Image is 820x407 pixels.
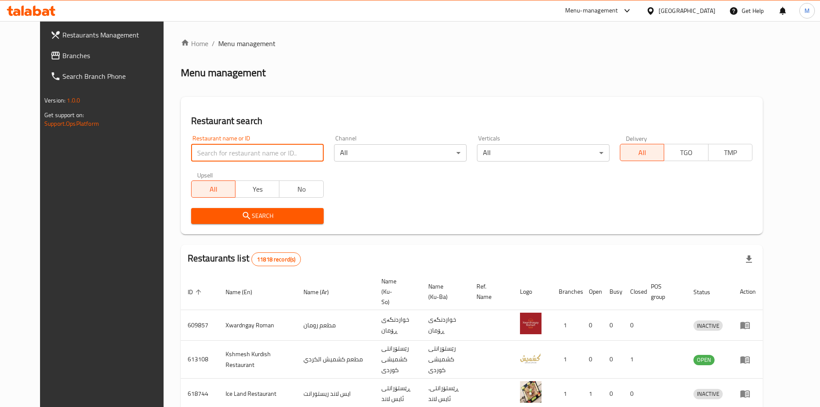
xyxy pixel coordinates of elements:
[67,95,80,106] span: 1.0.0
[712,146,749,159] span: TMP
[188,287,204,297] span: ID
[197,172,213,178] label: Upsell
[693,320,723,331] div: INACTIVE
[477,281,503,302] span: Ref. Name
[219,341,297,379] td: Kshmesh Kurdish Restaurant
[552,273,582,310] th: Branches
[740,354,756,365] div: Menu
[740,388,756,399] div: Menu
[693,321,723,331] span: INACTIVE
[279,180,323,198] button: No
[191,144,324,162] input: Search for restaurant name or ID..
[733,273,763,310] th: Action
[552,341,582,379] td: 1
[603,273,623,310] th: Busy
[212,38,215,49] li: /
[651,281,676,302] span: POS group
[297,341,374,379] td: مطعم كشميش الكردي
[582,341,603,379] td: 0
[251,252,301,266] div: Total records count
[334,144,467,162] div: All
[219,310,297,341] td: Xwardngay Roman
[668,146,705,159] span: TGO
[565,6,618,16] div: Menu-management
[43,25,177,45] a: Restaurants Management
[44,118,99,129] a: Support.OpsPlatform
[235,180,279,198] button: Yes
[693,287,721,297] span: Status
[226,287,263,297] span: Name (En)
[43,45,177,66] a: Branches
[283,183,320,196] span: No
[603,310,623,341] td: 0
[623,341,644,379] td: 1
[624,146,661,159] span: All
[252,255,300,264] span: 11818 record(s)
[603,341,623,379] td: 0
[181,38,208,49] a: Home
[428,281,459,302] span: Name (Ku-Ba)
[62,30,170,40] span: Restaurants Management
[477,144,610,162] div: All
[520,313,542,334] img: Xwardngay Roman
[181,66,266,80] h2: Menu management
[62,50,170,61] span: Branches
[181,38,763,49] nav: breadcrumb
[62,71,170,81] span: Search Branch Phone
[740,320,756,330] div: Menu
[664,144,708,161] button: TGO
[43,66,177,87] a: Search Branch Phone
[188,252,301,266] h2: Restaurants list
[520,347,542,369] img: Kshmesh Kurdish Restaurant
[191,208,324,224] button: Search
[805,6,810,16] span: M
[218,38,275,49] span: Menu management
[44,95,65,106] span: Version:
[659,6,715,16] div: [GEOGRAPHIC_DATA]
[191,180,235,198] button: All
[693,389,723,399] span: INACTIVE
[44,109,84,121] span: Get support on:
[626,135,647,141] label: Delivery
[582,273,603,310] th: Open
[623,310,644,341] td: 0
[303,287,340,297] span: Name (Ar)
[195,183,232,196] span: All
[421,310,470,341] td: خواردنگەی ڕۆمان
[513,273,552,310] th: Logo
[520,381,542,403] img: Ice Land Restaurant
[297,310,374,341] td: مطعم رومان
[739,249,759,270] div: Export file
[421,341,470,379] td: رێستۆرانتی کشمیشى كوردى
[620,144,664,161] button: All
[623,273,644,310] th: Closed
[198,211,317,221] span: Search
[693,355,715,365] span: OPEN
[552,310,582,341] td: 1
[708,144,752,161] button: TMP
[181,310,219,341] td: 609857
[374,310,421,341] td: خواردنگەی ڕۆمان
[374,341,421,379] td: رێستۆرانتی کشمیشى كوردى
[191,115,752,127] h2: Restaurant search
[239,183,276,196] span: Yes
[381,276,411,307] span: Name (Ku-So)
[582,310,603,341] td: 0
[181,341,219,379] td: 613108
